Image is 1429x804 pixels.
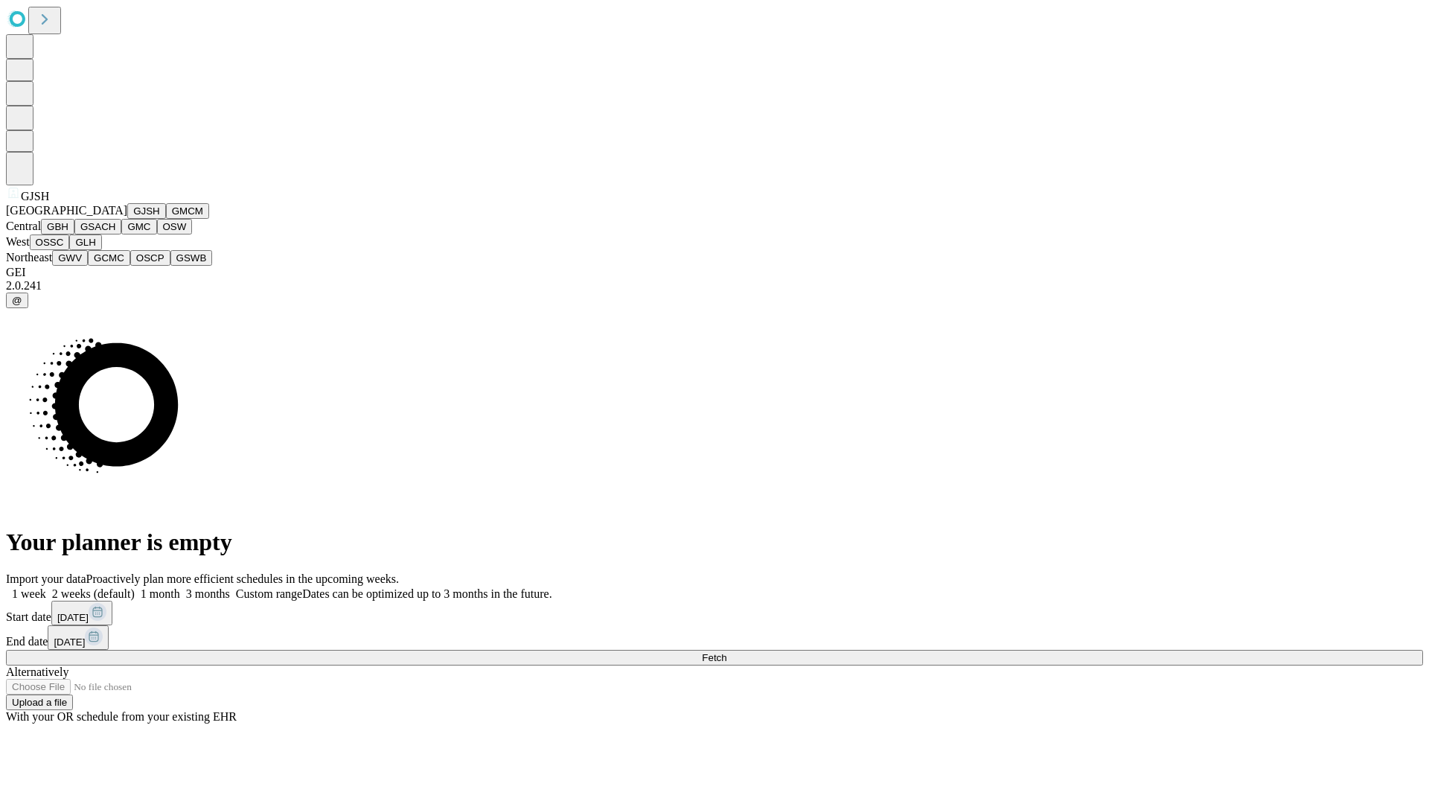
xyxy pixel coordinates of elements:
[6,235,30,248] span: West
[54,636,85,648] span: [DATE]
[52,587,135,600] span: 2 weeks (default)
[69,234,101,250] button: GLH
[6,625,1423,650] div: End date
[12,587,46,600] span: 1 week
[157,219,193,234] button: OSW
[88,250,130,266] button: GCMC
[12,295,22,306] span: @
[41,219,74,234] button: GBH
[48,625,109,650] button: [DATE]
[6,251,52,264] span: Northeast
[166,203,209,219] button: GMCM
[170,250,213,266] button: GSWB
[186,587,230,600] span: 3 months
[6,220,41,232] span: Central
[121,219,156,234] button: GMC
[6,601,1423,625] div: Start date
[6,572,86,585] span: Import your data
[30,234,70,250] button: OSSC
[57,612,89,623] span: [DATE]
[6,666,68,678] span: Alternatively
[130,250,170,266] button: OSCP
[6,266,1423,279] div: GEI
[21,190,49,202] span: GJSH
[6,529,1423,556] h1: Your planner is empty
[51,601,112,625] button: [DATE]
[141,587,180,600] span: 1 month
[52,250,88,266] button: GWV
[702,652,726,663] span: Fetch
[6,650,1423,666] button: Fetch
[6,710,237,723] span: With your OR schedule from your existing EHR
[86,572,399,585] span: Proactively plan more efficient schedules in the upcoming weeks.
[127,203,166,219] button: GJSH
[6,695,73,710] button: Upload a file
[6,293,28,308] button: @
[302,587,552,600] span: Dates can be optimized up to 3 months in the future.
[74,219,121,234] button: GSACH
[6,204,127,217] span: [GEOGRAPHIC_DATA]
[236,587,302,600] span: Custom range
[6,279,1423,293] div: 2.0.241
